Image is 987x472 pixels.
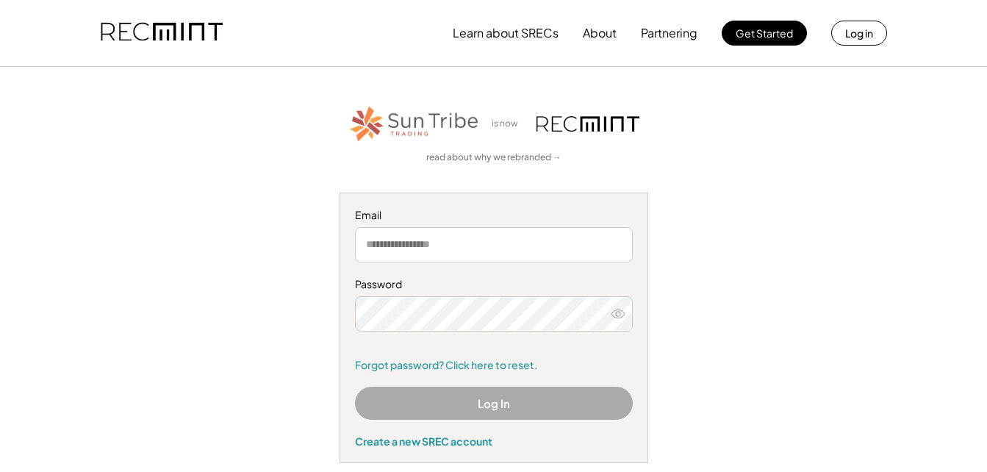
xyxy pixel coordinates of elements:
[641,18,697,48] button: Partnering
[355,208,633,223] div: Email
[583,18,617,48] button: About
[536,116,639,132] img: recmint-logotype%403x.png
[355,277,633,292] div: Password
[101,8,223,58] img: recmint-logotype%403x.png
[722,21,807,46] button: Get Started
[453,18,559,48] button: Learn about SRECs
[488,118,529,130] div: is now
[348,104,481,144] img: STT_Horizontal_Logo%2B-%2BColor.png
[355,435,633,448] div: Create a new SREC account
[426,151,561,164] a: read about why we rebranded →
[831,21,887,46] button: Log in
[355,387,633,420] button: Log In
[355,358,633,373] a: Forgot password? Click here to reset.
